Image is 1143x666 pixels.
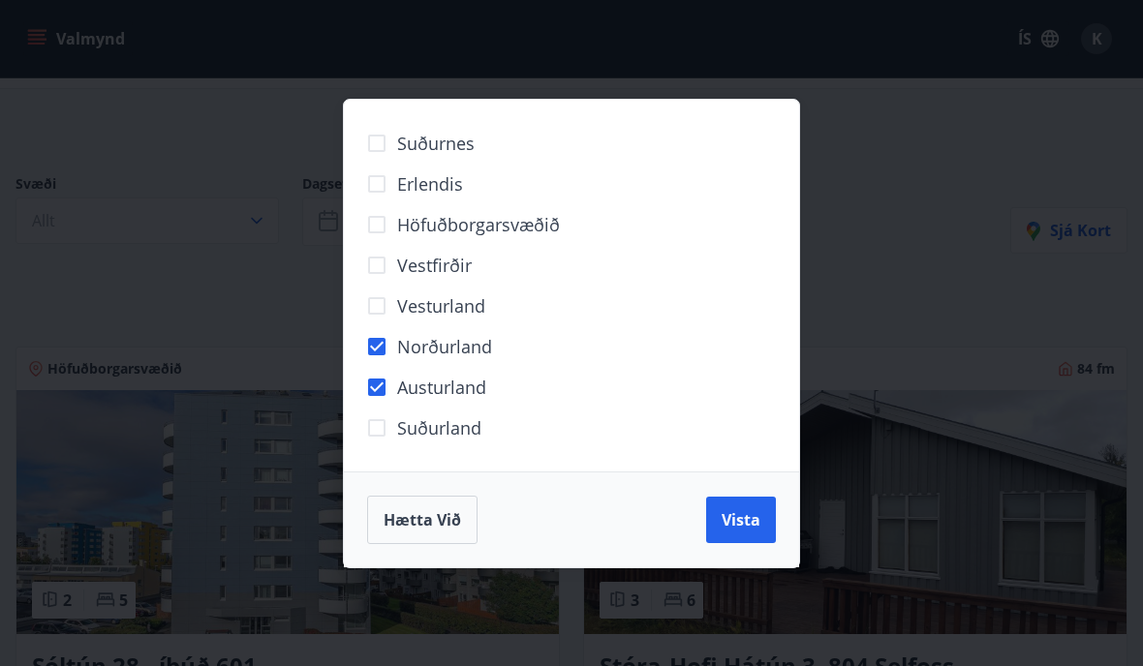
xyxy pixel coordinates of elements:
span: Suðurnes [397,131,475,156]
span: Vista [722,509,760,530]
span: Höfuðborgarsvæðið [397,212,560,237]
span: Norðurland [397,334,492,359]
span: Austurland [397,375,486,400]
span: Erlendis [397,171,463,197]
button: Hætta við [367,496,478,544]
span: Vestfirðir [397,253,472,278]
span: Vesturland [397,293,485,318]
span: Hætta við [384,509,461,530]
span: Suðurland [397,415,481,440]
button: Vista [706,497,776,543]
